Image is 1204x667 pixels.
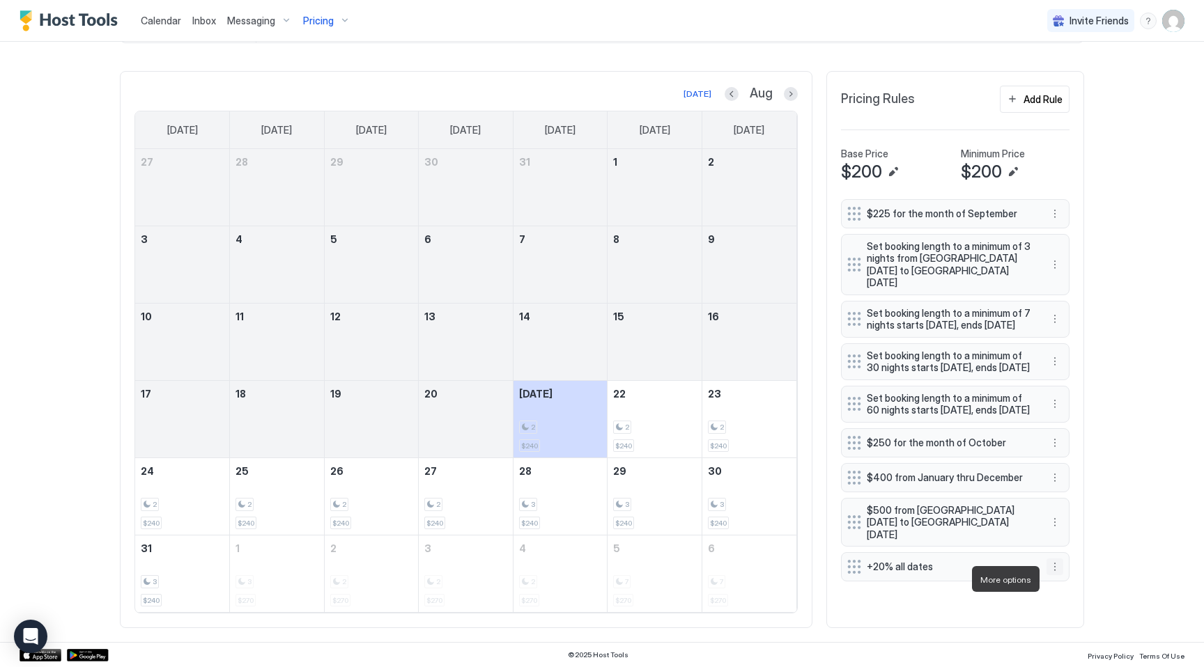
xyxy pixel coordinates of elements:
[519,465,532,477] span: 28
[419,458,514,535] td: August 27, 2025
[841,162,882,182] span: $200
[513,458,608,535] td: August 28, 2025
[192,13,216,28] a: Inbox
[424,465,437,477] span: 27
[613,156,617,168] span: 1
[1047,434,1063,451] button: More options
[702,535,796,613] td: September 6, 2025
[734,124,764,136] span: [DATE]
[1005,164,1021,180] button: Edit
[135,149,229,175] a: July 27, 2025
[708,156,714,168] span: 2
[236,465,249,477] span: 25
[135,381,230,458] td: August 17, 2025
[885,164,902,180] button: Edit
[436,111,495,149] a: Wednesday
[708,542,715,554] span: 6
[135,458,230,535] td: August 24, 2025
[725,87,739,101] button: Previous month
[436,500,440,509] span: 2
[545,124,576,136] span: [DATE]
[514,381,608,407] a: August 21, 2025
[419,535,513,561] a: September 3, 2025
[720,500,724,509] span: 3
[153,111,212,149] a: Sunday
[230,304,325,381] td: August 11, 2025
[236,233,242,245] span: 4
[424,156,438,168] span: 30
[325,535,419,561] a: September 2, 2025
[1047,514,1063,531] button: More options
[1047,205,1063,222] button: More options
[424,311,435,322] span: 13
[135,304,229,329] a: August 10, 2025
[324,226,419,304] td: August 5, 2025
[419,381,513,407] a: August 20, 2025
[1047,395,1063,412] button: More options
[867,240,1033,289] span: Set booking length to a minimum of 3 nights from [GEOGRAPHIC_DATA][DATE] to [GEOGRAPHIC_DATA][DATE]
[513,535,608,613] td: September 4, 2025
[67,649,109,661] a: Google Play Store
[1088,648,1134,662] a: Privacy Policy
[519,542,526,554] span: 4
[325,304,419,329] a: August 12, 2025
[419,535,514,613] td: September 3, 2025
[720,423,724,432] span: 2
[141,15,181,26] span: Calendar
[230,458,325,535] td: August 25, 2025
[608,226,702,252] a: August 8, 2025
[1047,469,1063,486] button: More options
[419,149,514,226] td: July 30, 2025
[708,388,721,400] span: 23
[135,458,229,484] a: August 24, 2025
[247,111,306,149] a: Monday
[720,111,778,149] a: Saturday
[135,304,230,381] td: August 10, 2025
[568,650,628,659] span: © 2025 Host Tools
[1139,648,1184,662] a: Terms Of Use
[20,10,124,31] div: Host Tools Logo
[519,311,530,322] span: 14
[867,504,1033,541] span: $500 from [GEOGRAPHIC_DATA][DATE] to [GEOGRAPHIC_DATA][DATE]
[236,542,240,554] span: 1
[513,304,608,381] td: August 14, 2025
[1140,13,1157,29] div: menu
[702,304,796,329] a: August 16, 2025
[684,88,711,100] div: [DATE]
[1047,434,1063,451] div: menu
[1047,353,1063,370] button: More options
[626,111,684,149] a: Friday
[135,535,230,613] td: August 31, 2025
[1047,353,1063,370] div: menu
[342,111,401,149] a: Tuesday
[708,311,719,322] span: 16
[135,535,229,561] a: August 31, 2025
[708,233,715,245] span: 9
[330,311,341,322] span: 12
[230,226,324,252] a: August 4, 2025
[1000,86,1070,113] button: Add Rule
[702,535,796,561] a: September 6, 2025
[702,226,796,252] a: August 9, 2025
[324,535,419,613] td: September 2, 2025
[841,148,888,160] span: Base Price
[702,149,796,226] td: August 2, 2025
[1047,469,1063,486] div: menu
[710,519,727,528] span: $240
[424,388,438,400] span: 20
[867,307,1033,331] span: Set booking length to a minimum of 7 nights starts [DATE], ends [DATE]
[141,13,181,28] a: Calendar
[1047,558,1063,575] div: menu
[1047,311,1063,327] button: More options
[141,311,152,322] span: 10
[332,519,349,528] span: $240
[330,233,337,245] span: 5
[708,465,722,477] span: 30
[1047,558,1063,575] button: More options
[330,388,341,400] span: 19
[531,500,535,509] span: 3
[135,226,230,304] td: August 3, 2025
[1088,652,1134,660] span: Privacy Policy
[141,233,148,245] span: 3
